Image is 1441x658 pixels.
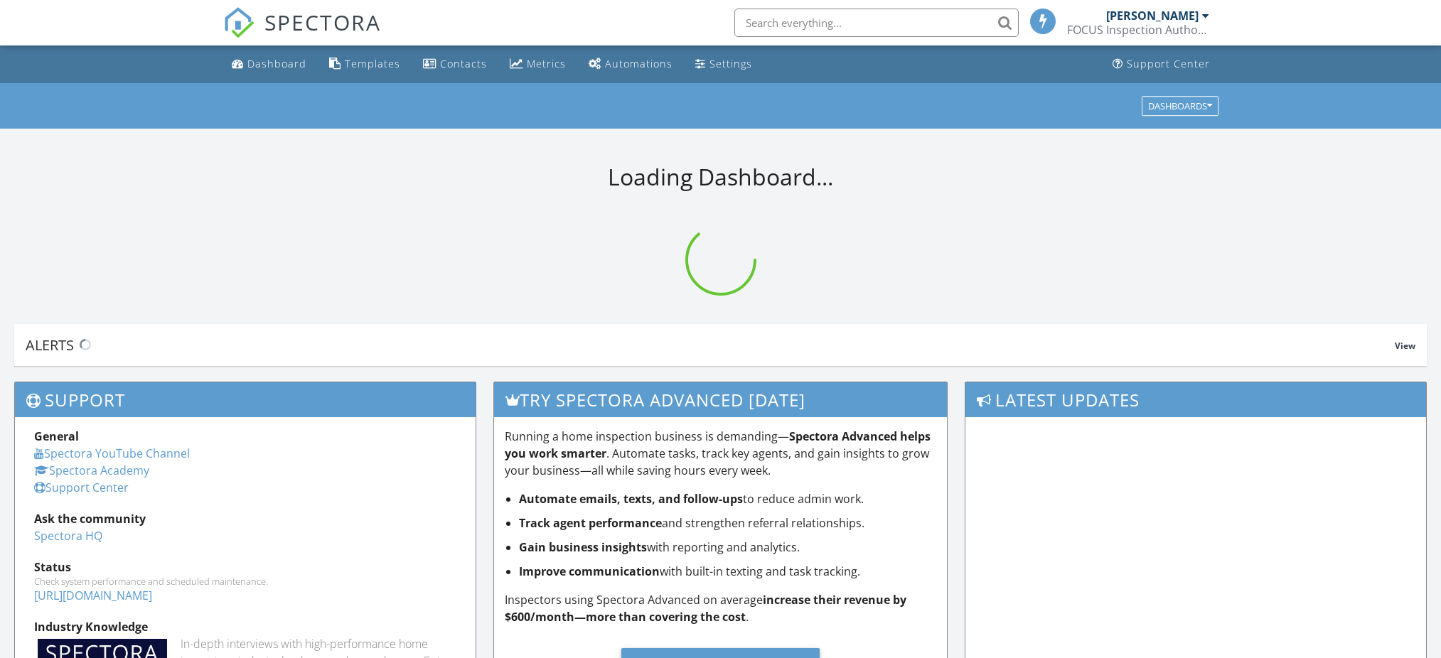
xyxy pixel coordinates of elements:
[223,7,255,38] img: The Best Home Inspection Software - Spectora
[34,618,456,635] div: Industry Knowledge
[34,510,456,527] div: Ask the community
[505,428,936,479] p: Running a home inspection business is demanding— . Automate tasks, track key agents, and gain ins...
[1148,101,1212,111] div: Dashboards
[1395,340,1415,352] span: View
[965,382,1426,417] h3: Latest Updates
[494,382,946,417] h3: Try spectora advanced [DATE]
[1142,96,1218,116] button: Dashboards
[519,539,936,556] li: with reporting and analytics.
[34,428,79,444] strong: General
[1106,9,1199,23] div: [PERSON_NAME]
[15,382,476,417] h3: Support
[34,559,456,576] div: Status
[34,446,190,461] a: Spectora YouTube Channel
[226,51,312,77] a: Dashboard
[519,563,660,579] strong: Improve communication
[1107,51,1216,77] a: Support Center
[264,7,381,37] span: SPECTORA
[1127,57,1210,70] div: Support Center
[440,57,487,70] div: Contacts
[1067,23,1209,37] div: FOCUS Inspection Authority
[34,576,456,587] div: Check system performance and scheduled maintenance.
[34,480,129,495] a: Support Center
[734,9,1019,37] input: Search everything...
[26,335,1395,355] div: Alerts
[223,19,381,49] a: SPECTORA
[519,514,936,532] li: and strengthen referral relationships.
[345,57,400,70] div: Templates
[417,51,493,77] a: Contacts
[709,57,752,70] div: Settings
[519,491,743,507] strong: Automate emails, texts, and follow-ups
[583,51,678,77] a: Automations (Basic)
[527,57,566,70] div: Metrics
[505,428,931,461] strong: Spectora Advanced helps you work smarter
[34,588,152,603] a: [URL][DOMAIN_NAME]
[505,591,936,625] p: Inspectors using Spectora Advanced on average .
[323,51,406,77] a: Templates
[34,528,102,544] a: Spectora HQ
[505,592,906,625] strong: increase their revenue by $600/month—more than covering the cost
[504,51,572,77] a: Metrics
[519,515,662,531] strong: Track agent performance
[519,490,936,507] li: to reduce admin work.
[34,463,149,478] a: Spectora Academy
[247,57,306,70] div: Dashboard
[519,539,647,555] strong: Gain business insights
[690,51,758,77] a: Settings
[605,57,673,70] div: Automations
[519,563,936,580] li: with built-in texting and task tracking.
